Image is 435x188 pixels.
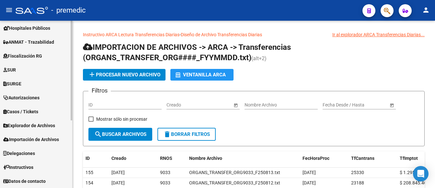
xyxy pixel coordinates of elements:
[192,102,224,108] input: End date
[413,166,429,182] div: Open Intercom Messenger
[348,102,380,108] input: End date
[160,180,170,185] span: 9033
[3,136,59,143] span: Importación de Archivos
[157,151,187,165] datatable-header-cell: RNOS
[351,180,364,185] span: 23188
[86,156,90,161] span: ID
[176,69,228,81] div: Ventanilla ARCA
[111,180,125,185] span: [DATE]
[3,108,38,115] span: Casos / Tickets
[189,180,280,185] span: ORGANS_TRANSFER_ORG9033_F250812.txt
[3,39,54,46] span: ANMAT - Trazabilidad
[400,156,418,161] span: TfImptot
[189,156,222,161] span: Nombre Archivo
[160,170,170,175] span: 9033
[160,156,172,161] span: RNOS
[166,102,187,108] input: Start date
[303,156,329,161] span: FecHoraProc
[88,128,152,141] button: Buscar Archivos
[111,156,126,161] span: Creado
[349,151,397,165] datatable-header-cell: TfCantrans
[189,170,280,175] span: ORGANS_TRANSFER_ORG9033_F250813.txt
[232,102,239,108] button: Open calendar
[94,130,102,138] mat-icon: search
[332,31,425,38] div: Ir al explorador ARCA Transferencias Diarias...
[5,6,13,14] mat-icon: menu
[3,178,46,185] span: Datos de contacto
[323,102,343,108] input: Start date
[351,156,374,161] span: TfCantrans
[88,86,111,95] h3: Filtros
[300,151,349,165] datatable-header-cell: FecHoraProc
[96,115,147,123] span: Mostrar sólo sin procesar
[303,180,316,185] span: [DATE]
[83,69,166,81] button: Procesar nuevo archivo
[94,131,146,137] span: Buscar Archivos
[88,71,96,78] mat-icon: add
[388,102,395,108] button: Open calendar
[3,164,33,171] span: Instructivos
[88,72,160,78] span: Procesar nuevo archivo
[351,170,364,175] span: 25330
[86,170,93,175] span: 155
[3,122,55,129] span: Explorador de Archivos
[163,131,210,137] span: Borrar Filtros
[181,32,262,37] a: Diseño de Archivo Transferencias Diarias
[303,170,316,175] span: [DATE]
[422,6,430,14] mat-icon: person
[157,128,216,141] button: Borrar Filtros
[3,150,35,157] span: Delegaciones
[170,69,234,81] button: Ventanilla ARCA
[187,151,300,165] datatable-header-cell: Nombre Archivo
[83,151,109,165] datatable-header-cell: ID
[111,170,125,175] span: [DATE]
[83,31,425,38] p: -
[3,80,21,87] span: SURGE
[3,66,16,73] span: SUR
[83,43,291,62] span: IMPORTACION DE ARCHIVOS -> ARCA -> Transferencias (ORGANS_TRANSFER_ORG####_FYYMMDD.txt)
[3,94,40,101] span: Autorizaciones
[86,180,93,185] span: 154
[3,52,42,60] span: Fiscalización RG
[109,151,157,165] datatable-header-cell: Creado
[51,3,86,17] span: - premedic
[3,25,50,32] span: Hospitales Públicos
[163,130,171,138] mat-icon: delete
[251,55,267,61] span: (alt+2)
[83,32,179,37] a: Instructivo ARCA Lectura Transferencias Diarias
